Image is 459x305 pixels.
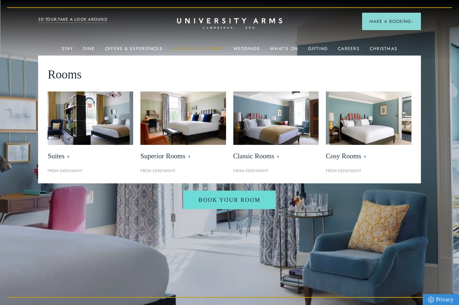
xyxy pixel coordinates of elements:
img: Arrow icon [411,20,414,23]
a: Privacy [423,294,459,305]
a: Home [177,18,282,29]
a: 3D TOUR:TAKE A LOOK AROUND [38,16,107,23]
span: Suites [48,152,133,160]
span: Rooms [48,65,82,84]
img: image-21e87f5add22128270780cf7737b92e839d7d65d-400x250-jpg [48,91,133,145]
a: Stay [62,46,73,56]
span: Classic Rooms [233,152,319,160]
img: image-5bdf0f703dacc765be5ca7f9d527278f30b65e65-400x250-jpg [140,91,226,145]
a: Weddings [233,46,260,56]
p: From £249/night [140,168,226,174]
a: Meetings & Events [173,46,223,56]
a: Book Your Room [183,191,276,209]
p: From £459/night [48,168,133,174]
a: Gifting [308,46,328,56]
a: What's On [270,46,298,56]
img: Privacy [428,297,434,303]
span: Make a Booking [369,18,414,25]
a: image-5bdf0f703dacc765be5ca7f9d527278f30b65e65-400x250-jpg Superior Rooms [140,91,226,164]
a: Careers [338,46,360,56]
button: Make a BookingArrow icon [362,13,421,30]
img: image-7eccef6fe4fe90343db89eb79f703814c40db8b4-400x250-jpg [233,91,319,145]
a: Offers & Experiences [105,46,163,56]
span: Superior Rooms [140,152,226,160]
p: From £209/night [326,168,411,174]
a: image-7eccef6fe4fe90343db89eb79f703814c40db8b4-400x250-jpg Classic Rooms [233,91,319,164]
span: Cosy Rooms [326,152,411,160]
a: Christmas [370,46,397,56]
p: From £229/night [233,168,319,174]
a: image-21e87f5add22128270780cf7737b92e839d7d65d-400x250-jpg Suites [48,91,133,164]
img: image-0c4e569bfe2498b75de12d7d88bf10a1f5f839d4-400x250-jpg [326,91,411,145]
a: image-0c4e569bfe2498b75de12d7d88bf10a1f5f839d4-400x250-jpg Cosy Rooms [326,91,411,164]
a: Dine [83,46,95,56]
